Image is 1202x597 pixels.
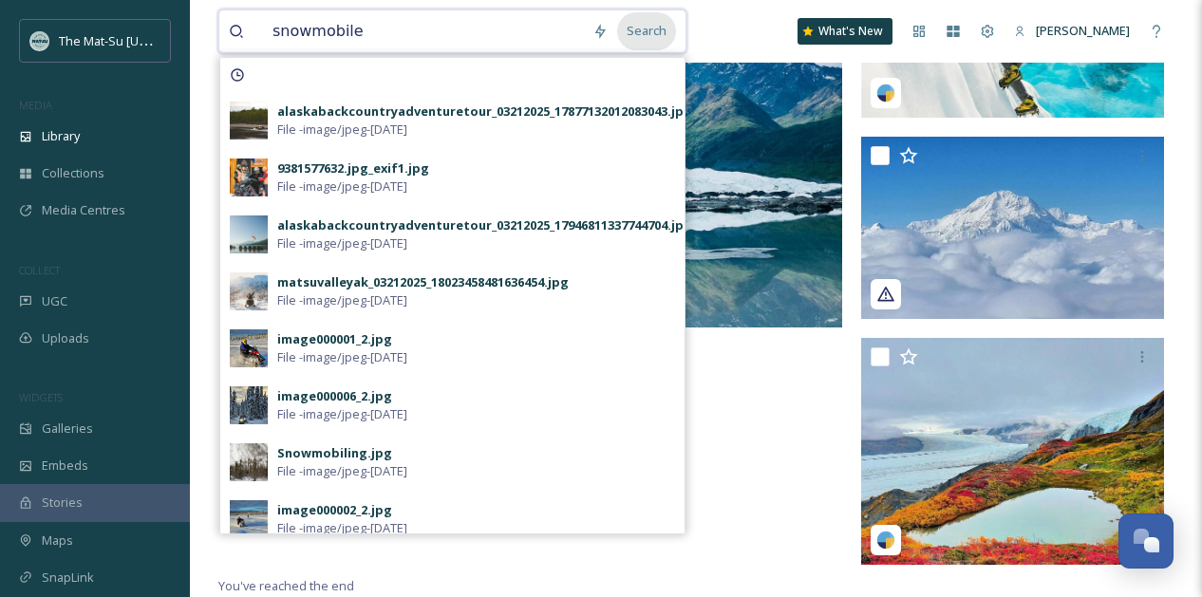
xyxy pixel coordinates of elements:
[277,216,692,234] div: alaskabackcountryadventuretour_03212025_17946811337744704.jpg
[59,31,191,49] span: The Mat-Su [US_STATE]
[1005,12,1139,49] a: [PERSON_NAME]
[230,500,268,538] img: 12745eb7-ae0e-41e3-97ba-3ec4b4d633a1.jpg
[42,420,93,438] span: Galleries
[230,443,268,481] img: c1ef5bd4-cd33-49e1-bab5-f9556298d126.jpg
[19,98,52,112] span: MEDIA
[277,177,407,196] span: File - image/jpeg - [DATE]
[42,457,88,475] span: Embeds
[30,31,49,50] img: Social_thumbnail.png
[277,273,569,291] div: matsuvalleyak_03212025_18023458481636454.jpg
[230,386,268,424] img: 5cbbe4ac-21c7-4d29-a4a3-1b3ac5bd32a7.jpg
[861,137,1164,319] img: samanthamcgowan_03212025_1523523704868600681_178735636.jpg
[42,164,104,182] span: Collections
[277,519,407,537] span: File - image/jpeg - [DATE]
[230,272,268,310] img: ffc327c3-d098-4b2b-af2a-0915fe428398.jpg
[19,390,63,404] span: WIDGETS
[277,387,392,405] div: image000006_2.jpg
[263,10,583,52] input: Search your library
[42,569,94,587] span: SnapLink
[230,102,268,140] img: b8a1be8e-2383-47f9-91ad-60b590eba9d1.jpg
[42,201,125,219] span: Media Centres
[277,159,429,177] div: 9381577632.jpg_exif1.jpg
[230,159,268,196] img: 7f2bbc7b-5c83-450e-a6fd-65fb4dbe9b12.jpg
[230,215,268,253] img: f6c1837b-9c5c-4d30-8483-b2ebbe83629b.jpg
[277,405,407,423] span: File - image/jpeg - [DATE]
[42,127,80,145] span: Library
[876,84,895,103] img: snapsea-logo.png
[42,494,83,512] span: Stories
[42,329,89,347] span: Uploads
[277,444,392,462] div: Snowmobiling.jpg
[277,348,407,366] span: File - image/jpeg - [DATE]
[277,234,407,252] span: File - image/jpeg - [DATE]
[1036,22,1130,39] span: [PERSON_NAME]
[277,291,407,309] span: File - image/jpeg - [DATE]
[861,338,1164,565] img: outboundheli_03212025_18051238903889022.jpg
[540,25,843,327] img: chicagotravelmd_03212025_17889025468604867.jpg
[798,18,892,45] a: What's New
[277,330,392,348] div: image000001_2.jpg
[277,103,692,121] div: alaskabackcountryadventuretour_03212025_17877132012083043.jpg
[277,501,392,519] div: image000002_2.jpg
[617,12,676,49] div: Search
[42,532,73,550] span: Maps
[277,121,407,139] span: File - image/jpeg - [DATE]
[19,263,60,277] span: COLLECT
[1118,513,1174,569] button: Open Chat
[876,531,895,550] img: snapsea-logo.png
[277,462,407,480] span: File - image/jpeg - [DATE]
[218,577,354,594] span: You've reached the end
[230,329,268,367] img: c1a2670c-1361-4e3e-a9a5-a22cdc3132f3.jpg
[42,292,67,310] span: UGC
